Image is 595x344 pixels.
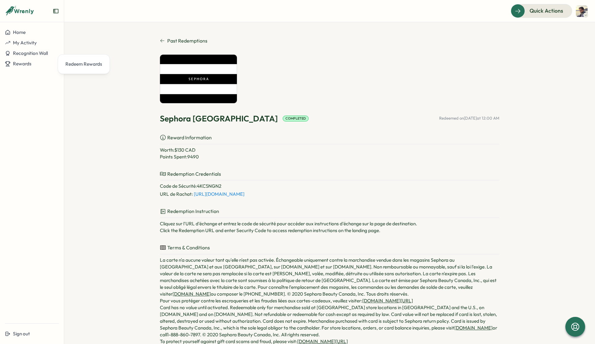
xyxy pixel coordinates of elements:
[160,183,499,190] p: Code de Sécurité : 4KC5NGN2
[160,305,497,338] span: Card has no value until activated. Redeemable only for merchandise sold at [GEOGRAPHIC_DATA] stor...
[511,4,572,18] button: Quick Actions
[65,61,102,68] div: Redeem Rewards
[13,40,37,46] span: My Activity
[160,227,499,234] p: Click the Redemption URL and enter Security Code to access redemption instructions on the landing...
[194,191,244,197] a: [URL][DOMAIN_NAME]
[63,58,105,70] a: Redeem Rewards
[530,7,563,15] span: Quick Actions
[160,220,499,227] p: Cliquez sur l'URL d'échange et entrez le code de sécurité pour accéder aux instructions d'échange...
[167,37,207,45] span: Past Redemptions
[160,257,497,297] span: La carte n'a aucune valeur tant qu'elle n'est pas activée. Échangeable uniquement contre la march...
[13,50,48,56] span: Recognition Wall
[160,191,499,198] p: URL de Rachat :
[160,113,278,124] p: Sephora [GEOGRAPHIC_DATA]
[160,55,237,103] img: Sephora Canada
[160,147,499,154] p: Worth: $ 130 CAD
[160,134,499,144] p: Reward Information
[160,244,499,254] p: Terms & Conditions
[362,298,413,304] a: [DOMAIN_NAME][URL]
[53,8,59,14] button: Expand sidebar
[173,291,211,297] a: [DOMAIN_NAME]
[160,154,499,160] p: Points Spent: 9490
[13,29,26,35] span: Home
[160,298,413,304] span: Pour vous protéger contre les escroqueries et les fraudes liées aux cartes-cadeaux, veuillez visi...
[160,207,499,218] p: Redemption Instruction
[160,170,499,181] p: Redemption Credentials
[439,116,499,121] p: Redeemed on [DATE] at 12:00 AM
[160,37,499,45] a: Past Redemptions
[283,116,309,121] div: Completed
[576,5,588,17] img: Fahim Shahriar
[13,61,31,67] span: Rewards
[454,325,493,331] a: [DOMAIN_NAME]
[13,331,30,337] span: Sign out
